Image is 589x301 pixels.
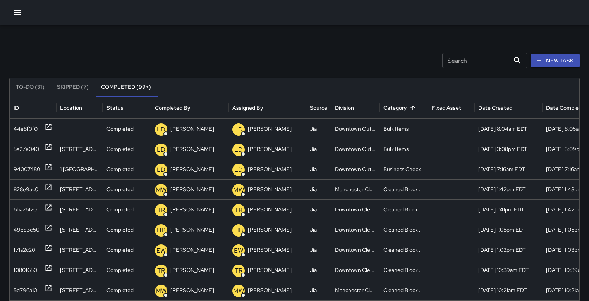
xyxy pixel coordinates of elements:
div: f71a2c20 [14,240,35,260]
p: HB [157,226,166,235]
div: 1 Downtown Expressway [56,159,103,179]
div: 701 Porter Street [56,179,103,199]
p: EW [156,246,166,255]
p: LD [157,165,165,175]
div: 10/9/2025, 3:08pm EDT [474,139,542,159]
p: Completed [106,260,134,280]
div: 828e9ac0 [14,180,38,199]
p: MW [233,286,244,296]
div: Manchester Cleaning [331,179,380,199]
div: Downtown Cleaning [331,199,380,220]
div: Jia [306,199,331,220]
div: 5a27e040 [14,139,39,159]
p: TR [157,266,165,275]
p: [PERSON_NAME] [170,240,214,260]
div: Jia [306,220,331,240]
div: Cleaned Block Faces [380,220,428,240]
div: Bulk Items [380,139,428,159]
div: Downtown Cleaning [331,260,380,280]
p: Completed [106,220,134,240]
p: [PERSON_NAME] [170,260,214,280]
p: LD [234,145,243,154]
div: 118 East Leigh Street [56,220,103,240]
p: [PERSON_NAME] [248,159,292,179]
div: Date Completed [546,104,587,111]
div: 10/10/2025, 1:41pm EDT [474,199,542,220]
div: Completed By [155,104,190,111]
button: New Task [531,54,580,68]
p: [PERSON_NAME] [170,200,214,220]
p: TR [235,266,242,275]
div: Date Created [478,104,512,111]
div: Jia [306,179,331,199]
p: [PERSON_NAME] [170,119,214,139]
p: [PERSON_NAME] [248,200,292,220]
div: 10/10/2025, 10:21am EDT [474,280,542,300]
p: MW [156,185,167,195]
p: Completed [106,200,134,220]
button: Skipped (7) [51,78,95,97]
p: [PERSON_NAME] [170,220,214,240]
div: Cleaned Block Faces [380,240,428,260]
p: Completed [106,159,134,179]
div: 44e8f0f0 [14,119,38,139]
p: Completed [106,240,134,260]
div: Manchester Cleaning [331,280,380,300]
p: LD [234,125,243,134]
div: 10/10/2025, 7:16am EDT [474,159,542,179]
button: Completed (99+) [95,78,157,97]
p: MW [233,185,244,195]
div: 94007480 [14,159,40,179]
div: Cleaned Block Faces [380,280,428,300]
div: Downtown Cleaning [331,220,380,240]
div: 10/10/2025, 10:39am EDT [474,260,542,280]
p: [PERSON_NAME] [248,280,292,300]
div: Source [310,104,327,111]
div: ID [14,104,19,111]
div: Category [383,104,407,111]
p: Completed [106,180,134,199]
div: Jia [306,280,331,300]
p: LD [234,165,243,175]
p: HB [234,226,243,235]
div: 10 North 4th Street [56,139,103,159]
div: Status [106,104,124,111]
button: To-Do (31) [10,78,51,97]
div: 116 East Franklin Street [56,199,103,220]
div: 10/10/2025, 8:04am EDT [474,119,542,139]
p: TR [157,206,165,215]
div: Downtown Cleaning [331,240,380,260]
div: f080f650 [14,260,37,280]
div: 10/10/2025, 1:42pm EDT [474,179,542,199]
p: [PERSON_NAME] [248,119,292,139]
p: Completed [106,119,134,139]
p: Completed [106,139,134,159]
p: LD [157,125,165,134]
div: Cleaned Block Faces [380,179,428,199]
div: 10/10/2025, 1:02pm EDT [474,240,542,260]
div: 5d796a10 [14,280,37,300]
p: EW [234,246,243,255]
div: Downtown Outreach [331,139,380,159]
p: [PERSON_NAME] [248,220,292,240]
p: [PERSON_NAME] [170,180,214,199]
p: [PERSON_NAME] [248,240,292,260]
p: [PERSON_NAME] [170,139,214,159]
p: LD [157,145,165,154]
p: [PERSON_NAME] [248,180,292,199]
div: 6ba26120 [14,200,37,220]
div: Division [335,104,354,111]
p: [PERSON_NAME] [248,260,292,280]
div: Downtown Outreach [331,159,380,179]
p: TR [235,206,242,215]
div: Location [60,104,82,111]
div: Cleaned Block Faces [380,199,428,220]
button: Sort [407,102,418,113]
div: Jia [306,119,331,139]
div: 10/10/2025, 1:05pm EDT [474,220,542,240]
div: Downtown Outreach [331,119,380,139]
div: Business Check [380,159,428,179]
div: Jia [306,139,331,159]
p: Completed [106,280,134,300]
p: [PERSON_NAME] [170,159,214,179]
